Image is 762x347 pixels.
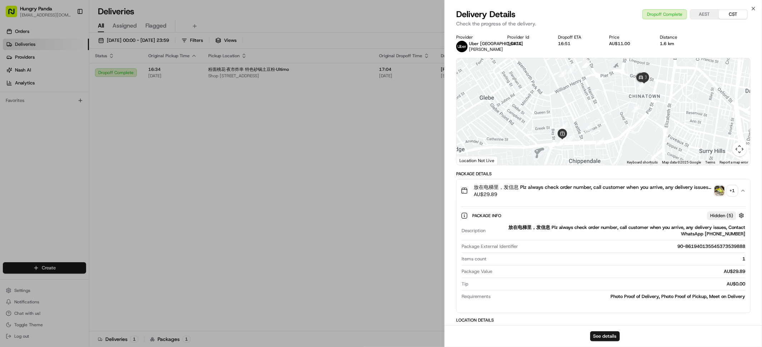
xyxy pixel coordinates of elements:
[609,41,649,47] div: AU$11.00
[32,68,117,75] div: Start new chat
[474,191,712,198] span: AU$29.89
[7,123,19,135] img: Asif Zaman Khan
[462,228,485,234] span: Description
[462,281,468,287] span: Tip
[627,160,658,165] button: Keyboard shortcuts
[662,160,701,164] span: Map data ©2025 Google
[560,122,568,130] div: 6
[462,268,492,275] span: Package Value
[488,224,745,237] div: 放在电梯里，发信息 Plz always check order number, call customer when you arrive, any delivery issues, Cont...
[458,156,482,165] a: Open this area in Google Maps (opens a new window)
[660,41,700,47] div: 1.6 km
[7,29,130,40] p: Welcome 👋
[727,186,737,196] div: + 1
[7,161,13,166] div: 📗
[4,157,58,170] a: 📗Knowledge Base
[458,156,482,165] img: Google
[472,213,503,219] span: Package Info
[24,111,26,117] span: •
[50,177,86,183] a: Powered byPylon
[507,34,547,40] div: Provider Id
[719,160,748,164] a: Report a map error
[457,179,750,202] button: 放在电梯里，发信息 Plz always check order number, call customer when you arrive, any delivery issues, Cont...
[457,156,498,165] div: Location Not Live
[59,130,62,136] span: •
[714,186,724,196] img: photo_proof_of_pickup image
[14,160,55,167] span: Knowledge Base
[714,186,737,196] button: photo_proof_of_pickup image+1
[582,60,590,68] div: 4
[732,142,747,156] button: Map camera controls
[558,34,598,40] div: Dropoff ETA
[660,34,700,40] div: Distance
[22,130,58,136] span: [PERSON_NAME]
[557,138,564,146] div: 8
[596,138,604,146] div: 9
[495,268,745,275] div: AU$29.89
[121,70,130,79] button: Start new chat
[584,123,592,131] div: 1
[15,68,28,81] img: 1727276513143-84d647e1-66c0-4f92-a045-3c9f9f5dfd92
[456,41,468,52] img: uber-new-logo.jpeg
[58,157,118,170] a: 💻API Documentation
[632,104,639,112] div: 10
[456,34,496,40] div: Provider
[559,69,567,77] div: 5
[7,7,21,21] img: Nash
[609,34,649,40] div: Price
[19,46,118,54] input: Clear
[111,92,130,100] button: See all
[60,161,66,166] div: 💻
[68,160,115,167] span: API Documentation
[489,256,745,262] div: 1
[456,20,751,27] p: Check the progress of the delivery.
[471,281,745,287] div: AU$0.00
[457,202,750,313] div: 放在电梯里，发信息 Plz always check order number, call customer when you arrive, any delivery issues, Cont...
[63,130,77,136] span: 8月7日
[567,66,574,74] div: 2
[456,9,516,20] span: Delivery Details
[521,243,745,250] div: 90-861940135545373539888
[32,75,98,81] div: We're available if you need us!
[637,82,645,89] div: 11
[705,160,715,164] a: Terms
[469,47,503,52] span: [PERSON_NAME]
[493,293,745,300] div: Photo Proof of Delivery, Photo Proof of Pickup, Meet on Delivery
[469,41,523,47] span: Uber [GEOGRAPHIC_DATA]
[462,243,518,250] span: Package External Identifier
[462,256,487,262] span: Items count
[566,134,574,142] div: 7
[456,171,751,177] div: Package Details
[462,293,490,300] span: Requirements
[7,68,20,81] img: 1736555255976-a54dd68f-1ca7-489b-9aae-adbdc363a1c4
[71,177,86,183] span: Pylon
[558,41,598,47] div: 16:51
[474,184,712,191] span: 放在电梯里，发信息 Plz always check order number, call customer when you arrive, any delivery issues, Cont...
[710,212,733,219] span: Hidden ( 5 )
[507,41,522,47] button: 5641C
[14,131,20,136] img: 1736555255976-a54dd68f-1ca7-489b-9aae-adbdc363a1c4
[719,10,747,19] button: CST
[690,10,719,19] button: AEST
[590,331,620,341] button: See details
[707,211,746,220] button: Hidden (5)
[28,111,44,117] span: 8月15日
[7,93,46,99] div: Past conversations
[456,317,751,323] div: Location Details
